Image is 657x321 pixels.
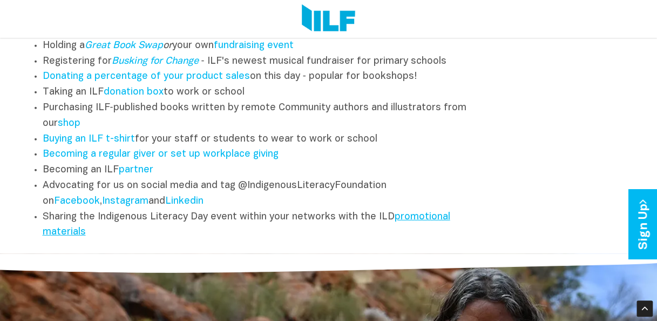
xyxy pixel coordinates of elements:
a: shop [58,119,80,128]
li: Advocating for us on social media and tag @IndigenousLiteracyFoundation on , and [43,178,479,210]
li: for your staff or students to wear to work or school [43,132,479,148]
a: Busking for Change [112,57,199,66]
li: Sharing the Indigenous Literacy Day event within your networks with the ILD [43,210,479,241]
li: Taking an ILF to work or school [43,85,479,101]
a: fundraising event [214,41,294,50]
em: or [85,41,172,50]
li: on this day ‑ popular for bookshops! [43,69,479,85]
a: donation box [104,88,164,97]
li: Becoming an ILF [43,163,479,178]
img: Logo [302,4,355,34]
a: Donating a percentage of your product sales [43,72,250,81]
a: Buying an ILF t-shirt [43,135,135,144]
a: Becoming a regular giver or set up workplace giving [43,150,279,159]
a: partner [119,165,153,175]
a: Linkedin [165,197,204,206]
a: Facebook [54,197,100,206]
li: Registering for ‑ ILF's newest musical fundraiser for primary schools [43,54,479,70]
li: Holding a your own [43,38,479,54]
li: Purchasing ILF‑published books written by remote Community authors and illustrators from our [43,101,479,132]
a: Great Book Swap [85,41,163,50]
a: Instagram [102,197,148,206]
div: Scroll Back to Top [636,300,653,317]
